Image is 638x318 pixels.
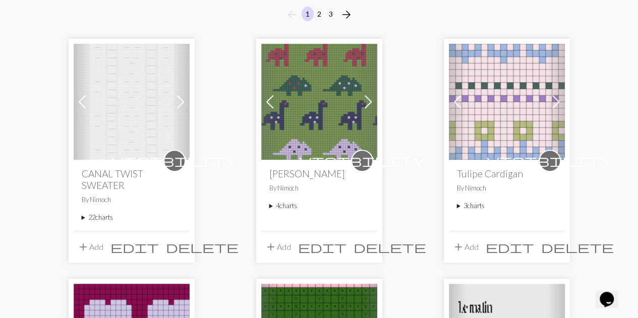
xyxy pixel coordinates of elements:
h2: Tulipe Cardigan [457,168,557,179]
button: Delete [350,237,430,257]
i: private [299,151,425,171]
button: 2 [313,7,325,21]
span: arrow_forward [340,8,353,22]
span: visibility [299,153,425,168]
button: 1 [302,7,314,21]
button: Delete [538,237,617,257]
a: Cardino [261,96,377,105]
p: By Nimoch [269,183,369,193]
span: delete [354,240,426,254]
summary: 4charts [269,201,369,211]
span: edit [486,240,534,254]
button: Edit [295,237,350,257]
i: Next [340,9,353,21]
summary: 22charts [82,213,182,222]
summary: 3charts [457,201,557,211]
button: Edit [482,237,538,257]
a: Pull Torsadé Mohair [74,96,190,105]
span: edit [298,240,346,254]
p: By Nimoch [82,195,182,205]
nav: Page navigation [282,7,357,23]
span: delete [541,240,614,254]
i: Edit [110,241,159,253]
button: Edit [107,237,162,257]
button: 3 [325,7,337,21]
img: Pull Torsadé Mohair [74,44,190,160]
i: Edit [486,241,534,253]
button: Add [261,237,295,257]
p: By Nimoch [457,183,557,193]
span: visibility [487,153,613,168]
span: delete [166,240,239,254]
button: Delete [162,237,242,257]
span: visibility [111,153,238,168]
img: Cardino [261,44,377,160]
a: Tulipe Cardigan [449,96,565,105]
button: Next [336,7,357,23]
button: Add [449,237,482,257]
span: add [77,240,89,254]
button: Add [74,237,107,257]
i: private [111,151,238,171]
iframe: chat widget [596,278,628,308]
span: edit [110,240,159,254]
span: add [265,240,277,254]
h2: CANAL TWIST SWEATER [82,168,182,191]
i: Edit [298,241,346,253]
img: Tulipe Cardigan [449,44,565,160]
i: private [487,151,613,171]
h2: [PERSON_NAME] [269,168,369,179]
span: add [452,240,465,254]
